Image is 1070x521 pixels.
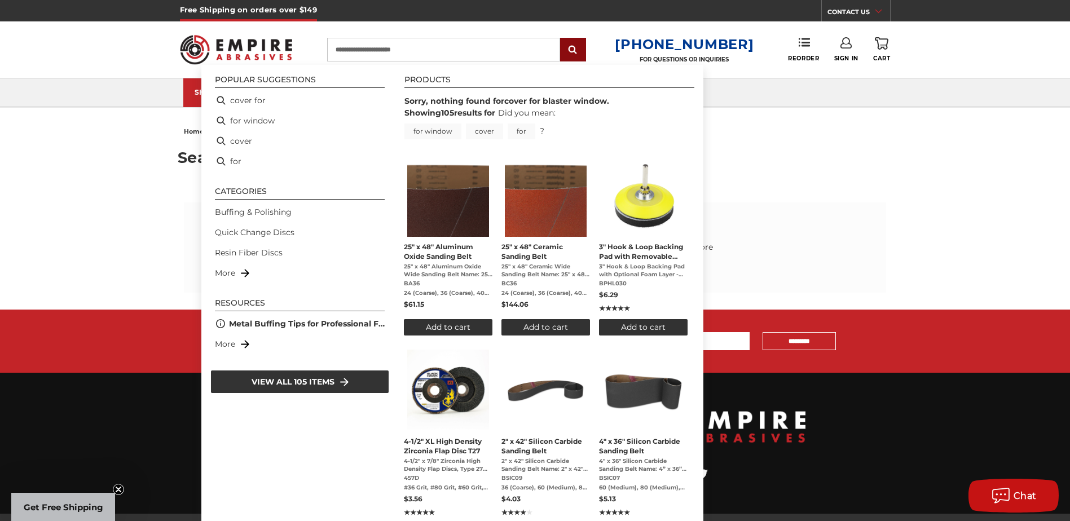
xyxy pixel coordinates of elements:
[599,319,688,335] button: Add to cart
[215,247,283,259] a: Resin Fiber Discs
[501,507,532,518] span: ★★★★★
[599,474,688,482] span: BSIC07
[788,55,819,62] span: Reorder
[404,108,495,118] span: Showing results for
[501,457,590,473] span: 2" x 42" Silicon Carbide Sanding Belt Name: 2" x 42" Silicon Carbide Sanding Belt Description: Th...
[441,108,454,118] b: 105
[210,111,389,131] li: for window
[210,90,389,111] li: cover for
[404,319,492,335] button: Add to cart
[501,300,529,308] span: $144.06
[215,299,385,311] li: Resources
[404,289,492,297] span: 24 (Coarse), 36 (Coarse), 40 (Coarse), 60 (Medium), 80 (Medium), 100 (Fine), 120 (Fine), 150 (Fin...
[505,350,587,431] img: 2" x 42" Silicon Carbide File Belt
[501,319,590,335] button: Add to cart
[595,151,692,340] li: 3" Hook & Loop Backing Pad with Removable Foam Layer - 1/4" Shank
[210,314,389,334] li: Metal Buffing Tips for Professional Finishes
[229,318,385,330] a: Metal Buffing Tips for Professional Finishes
[210,370,389,394] li: View all 105 items
[599,303,630,314] span: ★★★★★
[215,227,294,239] a: Quick Change Discs
[404,242,492,261] span: 25" x 48" Aluminum Oxide Sanding Belt
[404,494,422,503] span: $3.56
[501,494,521,503] span: $4.03
[195,88,285,96] div: SHOP CATEGORIES
[501,436,590,456] span: 2" x 42" Silicon Carbide Sanding Belt
[210,242,389,263] li: Resin Fiber Discs
[178,150,892,165] h1: Search results
[210,263,389,283] li: More
[215,76,385,88] li: Popular suggestions
[404,484,492,492] span: #36 Grit, #80 Grit, #60 Grit, #40 Grit, #120 Grit
[599,436,688,456] span: 4" x 36" Silicon Carbide Sanding Belt
[11,493,115,521] div: Get Free ShippingClose teaser
[404,123,461,139] a: for window
[504,96,607,106] b: cover for blaster window
[873,37,890,62] a: Cart
[968,479,1059,513] button: Chat
[24,502,103,513] span: Get Free Shipping
[501,280,590,288] span: BC36
[501,263,590,279] span: 25" x 48" Ceramic Wide Sanding Belt Name: 25" x 48" Ceramic Wide Sanding Belt Description: 25 In....
[252,376,334,388] span: View all 105 items
[501,242,590,261] span: 25" x 48" Ceramic Sanding Belt
[113,484,124,495] button: Close teaser
[399,151,497,340] li: 25" x 48" Aluminum Oxide Sanding Belt
[508,123,535,139] a: for
[599,242,688,261] span: 3" Hook & Loop Backing Pad with Removable Foam Layer - 1/4" Shank
[501,484,590,492] span: 36 (Coarse), 60 (Medium), 80 (Medium), 100 (Fine), 120 (Fine), 180 (Very Fine), 220 (Very Fine), ...
[834,55,858,62] span: Sign In
[404,507,435,518] span: ★★★★★
[501,289,590,297] span: 24 (Coarse), 36 (Coarse), 40 (Coarse), 60 (Medium), 80 (Medium), 120 (Fine)
[215,206,292,218] a: Buffing & Polishing
[404,96,609,106] span: Sorry, nothing found for .
[788,37,819,61] a: Reorder
[599,494,616,503] span: $5.13
[615,36,754,52] a: [PHONE_NUMBER]
[501,155,590,335] a: 25" x 48" Ceramic Sanding Belt
[636,405,805,449] img: Empire Abrasives Logo Image
[404,436,492,456] span: 4-1/2" XL High Density Zirconia Flap Disc T27
[210,202,389,222] li: Buffing & Polishing
[873,55,890,62] span: Cart
[215,187,385,200] li: Categories
[599,290,618,299] span: $6.29
[602,155,684,237] img: Close-up of Empire Abrasives 3-inch hook and loop backing pad with a removable foam layer and 1/4...
[602,350,684,431] img: 4" x 36" Silicon Carbide File Belt
[827,6,890,21] a: CONTACT US
[1014,491,1037,501] span: Chat
[599,263,688,279] span: 3" Hook & Loop Backing Pad with Optional Foam Layer - 1/4" Shank Professional-Grade Backing Disc ...
[599,507,630,518] span: ★★★★★
[599,457,688,473] span: 4" x 36" Silicon Carbide Sanding Belt Name: 4” x 36” Silicon Carbide Sanding Belt Description: Th...
[180,28,293,72] img: Empire Abrasives
[184,127,204,135] span: home
[599,484,688,492] span: 60 (Medium), 80 (Medium), 100 (Fine), 120 (Fine), 180 (Very Fine), 220 (Very Fine), 320 (Very Fin...
[210,334,389,354] li: More
[615,56,754,63] p: FOR QUESTIONS OR INQUIRIES
[210,131,389,151] li: cover
[404,280,492,288] span: BA36
[404,457,492,473] span: 4-1/2" x 7/8" Zirconia High Density Flap Discs, Type 27 (SOLD INDIVIDUALLY) So you want the best ...
[599,280,688,288] span: BPHL030
[599,155,688,335] a: 3" Hook & Loop Backing Pad with Removable Foam Layer - 1/4" Shank
[466,123,503,139] a: cover
[497,151,595,340] li: 25" x 48" Ceramic Sanding Belt
[404,263,492,279] span: 25" x 48" Aluminum Oxide Wide Sanding Belt Name: 25" x 48" Aluminum Oxide Wide Sanding Belt Descr...
[501,474,590,482] span: BSIC09
[210,151,389,171] li: for
[404,76,694,88] li: Products
[404,155,492,335] a: 25" x 48" Aluminum Oxide Sanding Belt
[404,108,556,136] div: Did you mean: ?
[404,300,424,308] span: $61.15
[210,222,389,242] li: Quick Change Discs
[404,474,492,482] span: 457D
